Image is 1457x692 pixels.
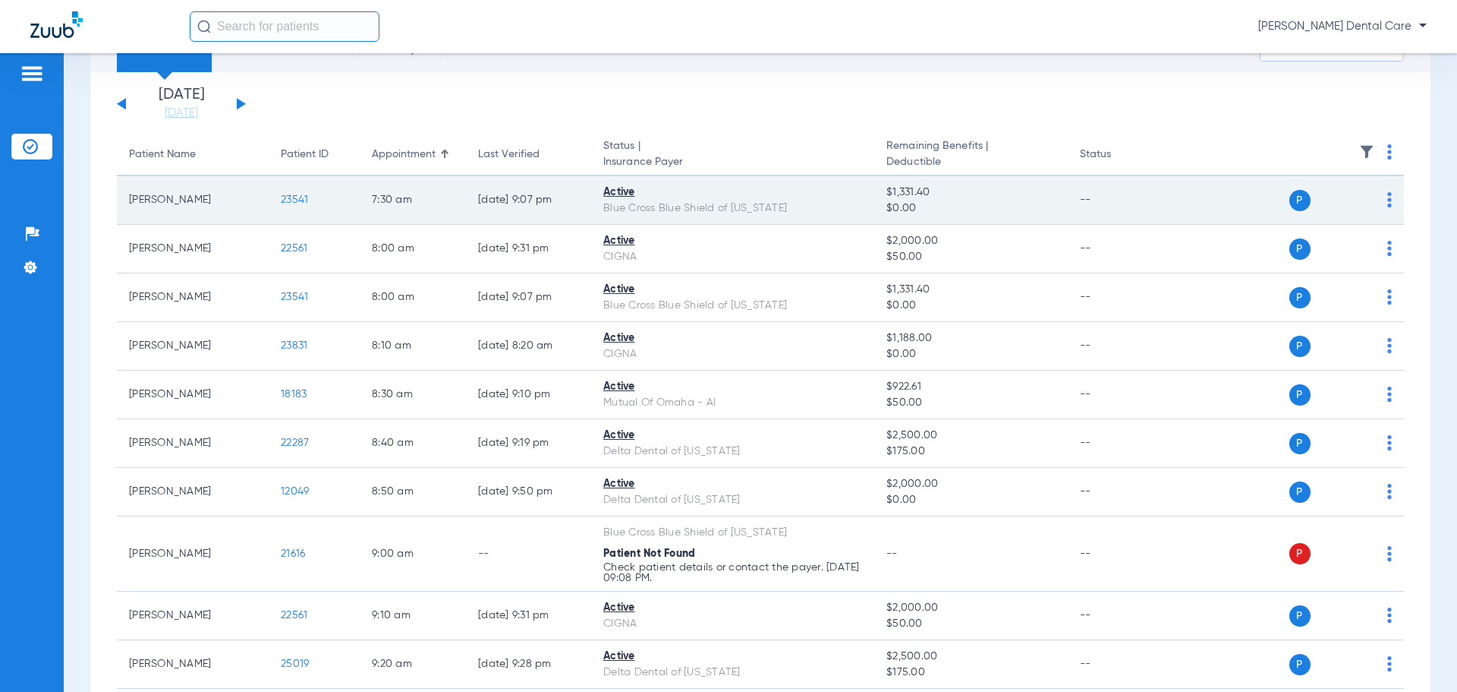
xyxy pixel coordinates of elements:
[1387,656,1392,671] img: group-dot-blue.svg
[603,600,862,616] div: Active
[1289,654,1311,675] span: P
[136,87,227,121] li: [DATE]
[1289,190,1311,211] span: P
[1068,322,1170,371] td: --
[603,665,862,681] div: Delta Dental of [US_STATE]
[190,11,379,42] input: Search for patients
[886,298,1055,314] span: $0.00
[360,419,466,468] td: 8:40 AM
[360,592,466,640] td: 9:10 AM
[591,134,874,176] th: Status |
[603,562,862,583] p: Check patient details or contact the payer. [DATE] 09:08 PM.
[1068,640,1170,689] td: --
[1068,419,1170,468] td: --
[886,379,1055,395] span: $922.61
[603,649,862,665] div: Active
[1289,239,1311,260] span: P
[360,468,466,517] td: 8:50 AM
[886,201,1055,216] span: $0.00
[886,600,1055,616] span: $2,000.00
[117,225,269,273] td: [PERSON_NAME]
[117,592,269,640] td: [PERSON_NAME]
[603,282,862,298] div: Active
[1289,287,1311,308] span: P
[1068,273,1170,322] td: --
[466,176,591,225] td: [DATE] 9:07 PM
[886,649,1055,665] span: $2,500.00
[603,476,862,492] div: Active
[1289,384,1311,406] span: P
[1068,176,1170,225] td: --
[281,147,329,163] div: Patient ID
[874,134,1067,176] th: Remaining Benefits |
[281,389,307,400] span: 18183
[1068,468,1170,517] td: --
[466,517,591,592] td: --
[1387,387,1392,402] img: group-dot-blue.svg
[281,548,305,559] span: 21616
[281,438,309,448] span: 22287
[886,154,1055,170] span: Deductible
[1068,225,1170,273] td: --
[603,154,862,170] span: Insurance Payer
[1068,517,1170,592] td: --
[360,225,466,273] td: 8:00 AM
[281,610,307,621] span: 22561
[117,517,269,592] td: [PERSON_NAME]
[603,548,695,559] span: Patient Not Found
[20,65,44,83] img: hamburger-icon
[372,147,436,163] div: Appointment
[1068,592,1170,640] td: --
[886,395,1055,411] span: $50.00
[886,665,1055,681] span: $175.00
[886,330,1055,346] span: $1,188.00
[603,185,862,201] div: Active
[466,322,591,371] td: [DATE] 8:20 AM
[886,616,1055,632] span: $50.00
[1387,546,1392,561] img: group-dot-blue.svg
[281,659,309,669] span: 25019
[603,616,862,632] div: CIGNA
[1387,289,1392,305] img: group-dot-blue.svg
[1289,433,1311,454] span: P
[281,194,308,205] span: 23541
[129,147,256,163] div: Patient Name
[360,371,466,419] td: 8:30 AM
[281,486,309,497] span: 12049
[603,298,862,314] div: Blue Cross Blue Shield of [US_STATE]
[478,147,540,163] div: Last Verified
[1387,192,1392,207] img: group-dot-blue.svg
[886,444,1055,460] span: $175.00
[603,525,862,541] div: Blue Cross Blue Shield of [US_STATE]
[1387,241,1392,256] img: group-dot-blue.svg
[360,322,466,371] td: 8:10 AM
[886,492,1055,508] span: $0.00
[117,176,269,225] td: [PERSON_NAME]
[886,249,1055,265] span: $50.00
[117,640,269,689] td: [PERSON_NAME]
[1289,543,1311,564] span: P
[603,492,862,508] div: Delta Dental of [US_STATE]
[117,419,269,468] td: [PERSON_NAME]
[603,233,862,249] div: Active
[1068,134,1170,176] th: Status
[1289,605,1311,627] span: P
[1258,19,1427,34] span: [PERSON_NAME] Dental Care
[466,640,591,689] td: [DATE] 9:28 PM
[281,292,308,302] span: 23541
[1289,336,1311,357] span: P
[1068,371,1170,419] td: --
[603,395,862,411] div: Mutual Of Omaha - AI
[466,225,591,273] td: [DATE] 9:31 PM
[886,346,1055,362] span: $0.00
[1289,482,1311,503] span: P
[478,147,579,163] div: Last Verified
[466,468,591,517] td: [DATE] 9:50 PM
[466,419,591,468] td: [DATE] 9:19 PM
[466,273,591,322] td: [DATE] 9:07 PM
[1387,608,1392,623] img: group-dot-blue.svg
[603,249,862,265] div: CIGNA
[136,106,227,121] a: [DATE]
[1359,144,1374,160] img: filter.svg
[886,282,1055,298] span: $1,331.40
